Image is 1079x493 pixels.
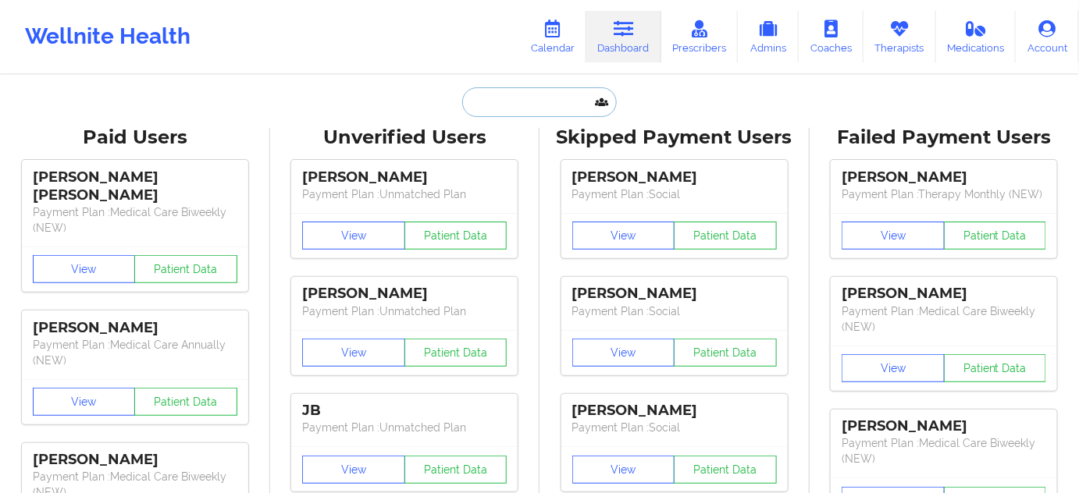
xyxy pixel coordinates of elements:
div: Paid Users [11,126,259,150]
p: Payment Plan : Therapy Monthly (NEW) [842,186,1046,202]
button: Patient Data [944,354,1047,382]
p: Payment Plan : Medical Care Biweekly (NEW) [842,303,1046,335]
button: Patient Data [674,339,777,367]
a: Account [1016,11,1079,62]
p: Payment Plan : Social [572,420,777,435]
div: [PERSON_NAME] [572,168,777,186]
p: Payment Plan : Medical Care Biweekly (NEW) [842,435,1046,466]
button: View [302,456,405,484]
div: [PERSON_NAME] [842,285,1046,303]
div: [PERSON_NAME] [302,168,507,186]
div: Unverified Users [281,126,529,150]
button: Patient Data [674,456,777,484]
a: Calendar [519,11,586,62]
button: View [33,255,136,283]
div: JB [302,402,507,420]
div: [PERSON_NAME] [33,451,237,469]
div: [PERSON_NAME] [33,319,237,337]
div: [PERSON_NAME] [572,402,777,420]
button: Patient Data [944,222,1047,250]
p: Payment Plan : Unmatched Plan [302,186,507,202]
button: Patient Data [404,456,507,484]
div: [PERSON_NAME] [572,285,777,303]
a: Coaches [799,11,864,62]
button: Patient Data [134,255,237,283]
div: [PERSON_NAME] [302,285,507,303]
button: View [842,354,945,382]
button: View [572,339,675,367]
p: Payment Plan : Unmatched Plan [302,303,507,319]
button: View [572,456,675,484]
a: Prescribers [661,11,739,62]
p: Payment Plan : Social [572,303,777,319]
div: Failed Payment Users [821,126,1069,150]
a: Dashboard [586,11,661,62]
p: Payment Plan : Unmatched Plan [302,420,507,435]
div: [PERSON_NAME] [842,168,1046,186]
button: View [302,339,405,367]
button: View [842,222,945,250]
div: Skipped Payment Users [550,126,799,150]
div: [PERSON_NAME] [842,417,1046,435]
button: Patient Data [674,222,777,250]
p: Payment Plan : Social [572,186,777,202]
a: Admins [738,11,799,62]
a: Medications [936,11,1017,62]
div: [PERSON_NAME] [PERSON_NAME] [33,168,237,204]
a: Therapists [864,11,936,62]
button: Patient Data [404,222,507,250]
p: Payment Plan : Medical Care Biweekly (NEW) [33,204,237,236]
button: View [33,388,136,416]
button: View [302,222,405,250]
button: Patient Data [404,339,507,367]
button: Patient Data [134,388,237,416]
button: View [572,222,675,250]
p: Payment Plan : Medical Care Annually (NEW) [33,337,237,368]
